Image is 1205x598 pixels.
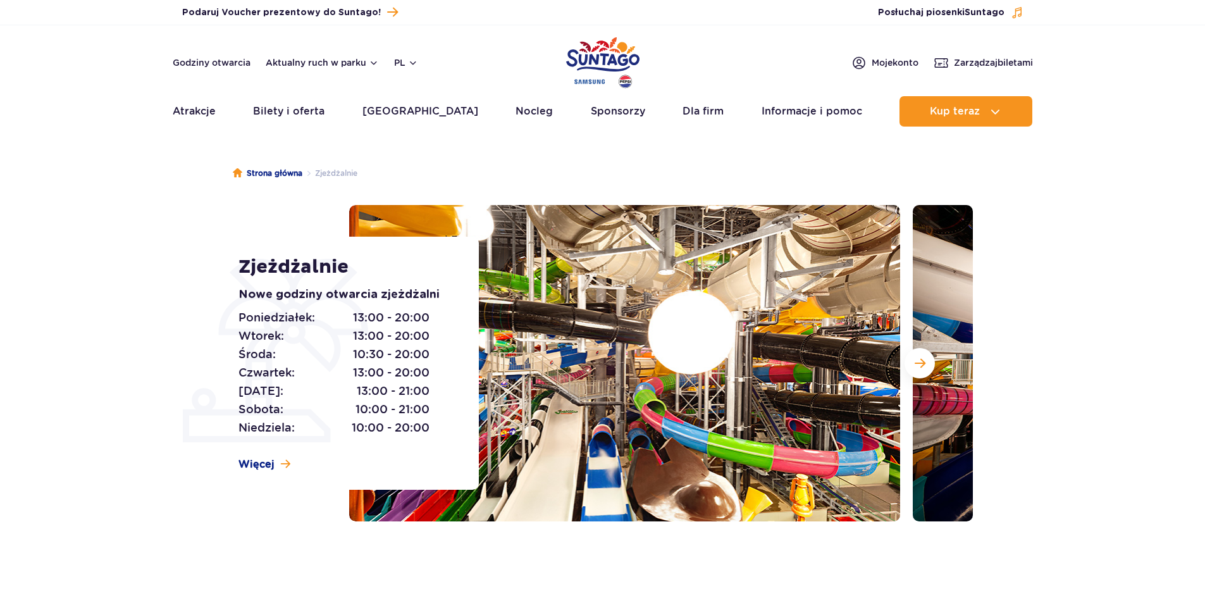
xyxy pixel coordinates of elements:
[233,167,302,180] a: Strona główna
[954,56,1033,69] span: Zarządzaj biletami
[934,55,1033,70] a: Zarządzajbiletami
[353,309,429,327] span: 13:00 - 20:00
[238,364,295,382] span: Czwartek:
[238,401,283,418] span: Sobota:
[355,401,429,418] span: 10:00 - 21:00
[899,96,1032,127] button: Kup teraz
[238,382,283,400] span: [DATE]:
[878,6,1004,19] span: Posłuchaj piosenki
[253,96,324,127] a: Bilety i oferta
[353,327,429,345] span: 13:00 - 20:00
[394,56,418,69] button: pl
[238,458,275,471] span: Więcej
[683,96,724,127] a: Dla firm
[357,382,429,400] span: 13:00 - 21:00
[872,56,918,69] span: Moje konto
[238,309,315,327] span: Poniedziałek:
[905,348,935,378] button: Następny slajd
[353,364,429,382] span: 13:00 - 20:00
[591,96,645,127] a: Sponsorzy
[352,419,429,437] span: 10:00 - 20:00
[266,58,379,68] button: Aktualny ruch w parku
[762,96,862,127] a: Informacje i pomoc
[238,458,290,471] a: Więcej
[930,106,980,117] span: Kup teraz
[302,167,357,180] li: Zjeżdżalnie
[238,346,276,363] span: Środa:
[566,32,640,90] a: Park of Poland
[182,6,381,19] span: Podaruj Voucher prezentowy do Suntago!
[965,8,1004,17] span: Suntago
[516,96,553,127] a: Nocleg
[182,4,398,21] a: Podaruj Voucher prezentowy do Suntago!
[173,96,216,127] a: Atrakcje
[238,419,295,437] span: Niedziela:
[353,346,429,363] span: 10:30 - 20:00
[238,327,284,345] span: Wtorek:
[878,6,1023,19] button: Posłuchaj piosenkiSuntago
[238,286,450,304] p: Nowe godziny otwarcia zjeżdżalni
[173,56,250,69] a: Godziny otwarcia
[238,256,450,278] h1: Zjeżdżalnie
[362,96,478,127] a: [GEOGRAPHIC_DATA]
[851,55,918,70] a: Mojekonto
